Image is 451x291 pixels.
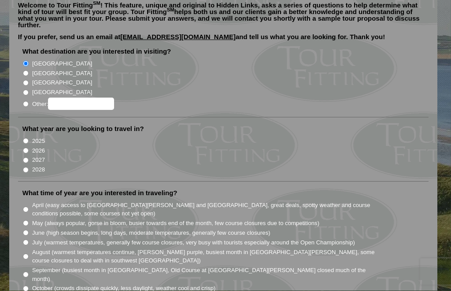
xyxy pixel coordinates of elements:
[22,47,171,56] label: What destination are you interested in visiting?
[32,219,319,228] label: May (always popular, gorse in bloom, busier towards end of the month, few course closures due to ...
[32,60,92,69] label: [GEOGRAPHIC_DATA]
[22,189,177,198] label: What time of year are you interested in traveling?
[32,266,380,284] label: September (busiest month in [GEOGRAPHIC_DATA], Old Course at [GEOGRAPHIC_DATA][PERSON_NAME] close...
[48,98,114,110] input: Other:
[18,34,429,47] p: If you prefer, send us an email at and tell us what you are looking for. Thank you!
[93,1,100,6] sup: SM
[32,166,45,175] label: 2028
[32,201,380,218] label: April (easy access to [GEOGRAPHIC_DATA][PERSON_NAME] and [GEOGRAPHIC_DATA], great deals, spotty w...
[120,33,236,41] a: [EMAIL_ADDRESS][DOMAIN_NAME]
[22,125,144,134] label: What year are you looking to travel in?
[32,137,45,146] label: 2025
[32,156,45,165] label: 2027
[32,79,92,87] label: [GEOGRAPHIC_DATA]
[32,98,114,110] label: Other:
[32,229,270,238] label: June (high season begins, long days, moderate temperatures, generally few course closures)
[32,147,45,156] label: 2026
[32,69,92,78] label: [GEOGRAPHIC_DATA]
[32,88,92,97] label: [GEOGRAPHIC_DATA]
[32,248,380,266] label: August (warmest temperatures continue, [PERSON_NAME] purple, busiest month in [GEOGRAPHIC_DATA][P...
[18,2,429,29] p: Welcome to Tour Fitting ! This feature, unique and original to Hidden Links, asks a series of que...
[32,239,355,247] label: July (warmest temperatures, generally few course closures, very busy with tourists especially aro...
[167,7,174,13] sup: SM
